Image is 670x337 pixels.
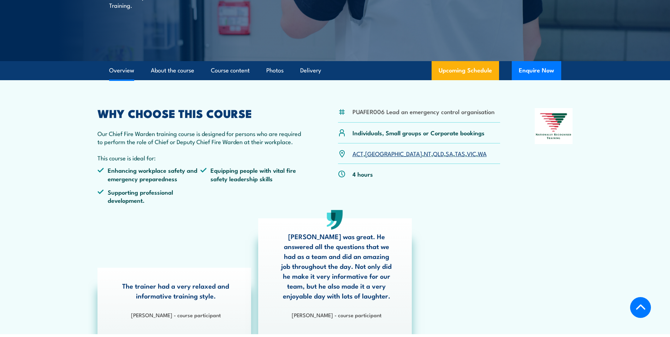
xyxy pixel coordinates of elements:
[266,61,284,80] a: Photos
[352,170,373,178] p: 4 hours
[151,61,194,80] a: About the course
[352,149,363,158] a: ACT
[200,166,303,183] li: Equipping people with vital fire safety leadership skills
[109,61,134,80] a: Overview
[97,154,304,162] p: This course is ideal for:
[97,129,304,146] p: Our Chief Fire Warden training course is designed for persons who are required to perform the rol...
[97,108,304,118] h2: WHY CHOOSE THIS COURSE
[352,107,494,116] li: PUAFER006 Lead an emergency control organisation
[467,149,476,158] a: VIC
[352,149,487,158] p: , , , , , , ,
[433,149,444,158] a: QLD
[279,231,394,301] p: [PERSON_NAME] was great. He answered all the questions that we had as a team and did an amazing j...
[365,149,422,158] a: [GEOGRAPHIC_DATA]
[455,149,465,158] a: TAS
[424,149,431,158] a: NT
[478,149,487,158] a: WA
[512,61,561,80] button: Enquire Now
[535,108,573,144] img: Nationally Recognised Training logo.
[118,281,233,301] p: The trainer had a very relaxed and informative training style.
[211,61,250,80] a: Course content
[352,129,485,137] p: Individuals, Small groups or Corporate bookings
[131,311,221,319] strong: [PERSON_NAME] - course participant
[97,188,201,205] li: Supporting professional development.
[292,311,381,319] strong: [PERSON_NAME] - course participant
[446,149,453,158] a: SA
[97,166,201,183] li: Enhancing workplace safety and emergency preparedness
[432,61,499,80] a: Upcoming Schedule
[300,61,321,80] a: Delivery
